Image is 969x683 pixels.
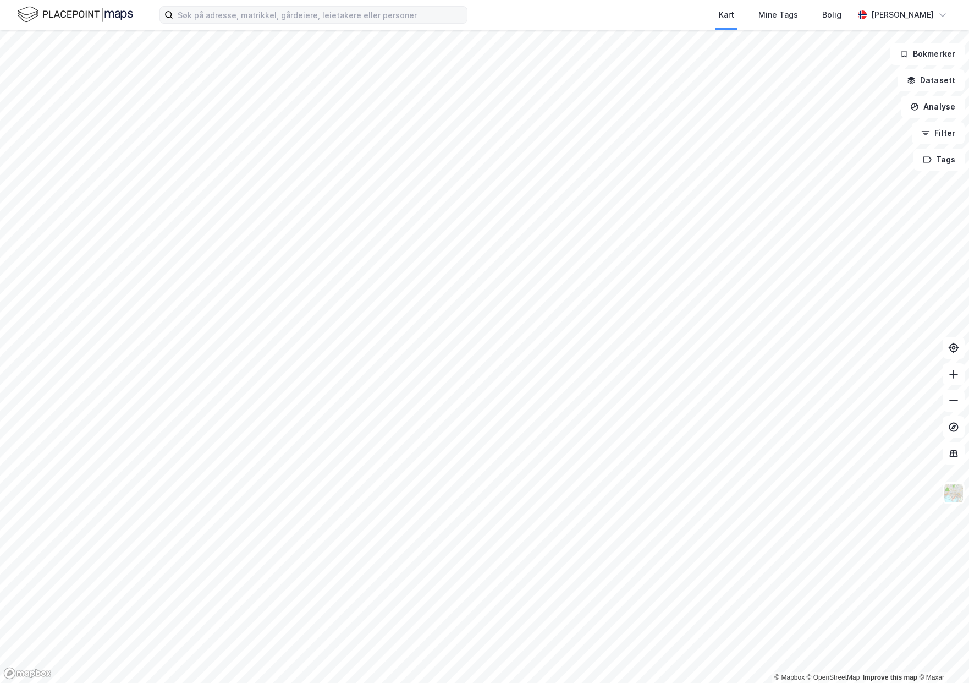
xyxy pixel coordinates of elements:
[943,483,964,504] img: Z
[863,674,917,681] a: Improve this map
[18,5,133,24] img: logo.f888ab2527a4732fd821a326f86c7f29.svg
[914,630,969,683] div: Kontrollprogram for chat
[719,8,734,21] div: Kart
[173,7,467,23] input: Søk på adresse, matrikkel, gårdeiere, leietakere eller personer
[914,630,969,683] iframe: Chat Widget
[871,8,934,21] div: [PERSON_NAME]
[3,667,52,680] a: Mapbox homepage
[912,122,965,144] button: Filter
[901,96,965,118] button: Analyse
[898,69,965,91] button: Datasett
[807,674,860,681] a: OpenStreetMap
[774,674,805,681] a: Mapbox
[822,8,841,21] div: Bolig
[758,8,798,21] div: Mine Tags
[890,43,965,65] button: Bokmerker
[913,149,965,171] button: Tags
